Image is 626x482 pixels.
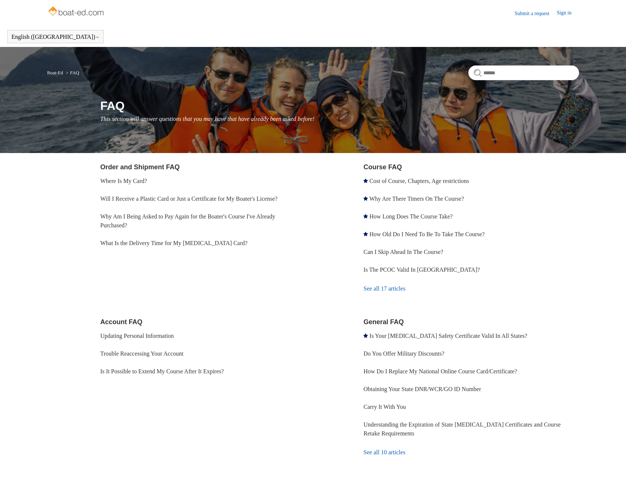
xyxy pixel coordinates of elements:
img: Boat-Ed Help Center home page [47,4,106,19]
a: How Old Do I Need To Be To Take The Course? [369,231,485,237]
input: Search [468,65,579,80]
a: How Long Does The Course Take? [369,213,452,220]
li: Boat-Ed [47,70,65,75]
a: Updating Personal Information [100,333,174,339]
div: Live chat [601,457,620,476]
a: General FAQ [363,318,404,326]
svg: Promoted article [363,333,368,338]
a: Is Your [MEDICAL_DATA] Safety Certificate Valid In All States? [369,333,527,339]
a: Boat-Ed [47,70,63,75]
a: Will I Receive a Plastic Card or Just a Certificate for My Boater's License? [100,196,278,202]
a: How Do I Replace My National Online Course Card/Certificate? [363,368,517,374]
a: Submit a request [514,10,557,17]
p: This section will answer questions that you may have that have already been asked before! [100,115,579,123]
a: Is It Possible to Extend My Course After It Expires? [100,368,224,374]
a: Course FAQ [363,163,402,171]
svg: Promoted article [363,196,368,201]
a: Is The PCOC Valid In [GEOGRAPHIC_DATA]? [363,267,480,273]
a: Order and Shipment FAQ [100,163,180,171]
a: Understanding the Expiration of State [MEDICAL_DATA] Certificates and Course Retake Requirements [363,421,561,437]
a: Why Are There Timers On The Course? [369,196,464,202]
a: See all 10 articles [363,442,579,462]
button: English ([GEOGRAPHIC_DATA]) [11,34,100,40]
a: Trouble Reaccessing Your Account [100,350,184,357]
a: Account FAQ [100,318,143,326]
svg: Promoted article [363,232,368,236]
svg: Promoted article [363,214,368,218]
li: FAQ [64,70,79,75]
h1: FAQ [100,97,579,115]
a: Can I Skip Ahead In The Course? [363,249,443,255]
svg: Promoted article [363,179,368,183]
a: Do You Offer Military Discounts? [363,350,444,357]
a: What Is the Delivery Time for My [MEDICAL_DATA] Card? [100,240,248,246]
a: See all 17 articles [363,279,579,299]
a: Sign in [557,9,579,18]
a: Carry It With You [363,404,406,410]
a: Cost of Course, Chapters, Age restrictions [369,178,469,184]
a: Obtaining Your State DNR/WCR/GO ID Number [363,386,481,392]
a: Why Am I Being Asked to Pay Again for the Boater's Course I've Already Purchased? [100,213,276,228]
a: Where Is My Card? [100,178,147,184]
